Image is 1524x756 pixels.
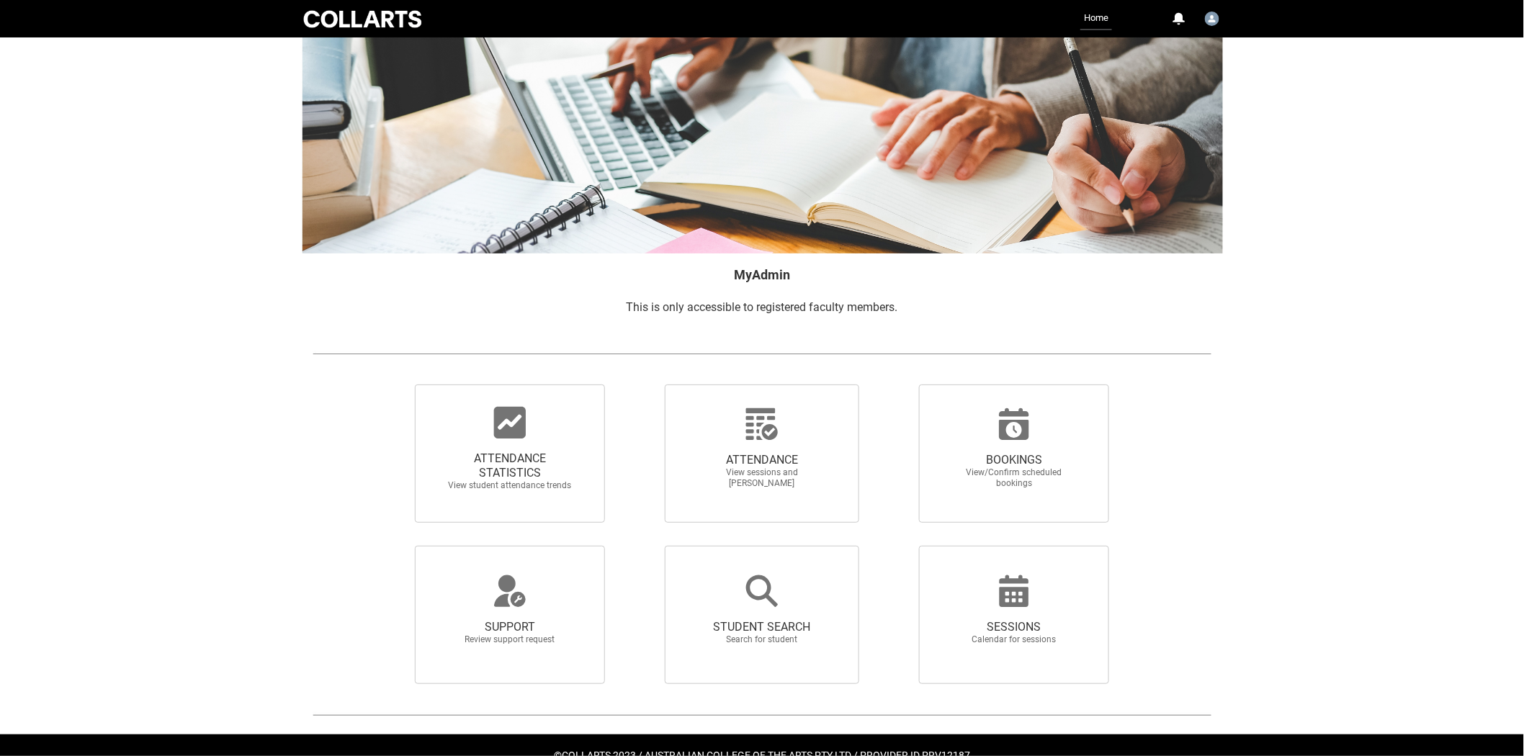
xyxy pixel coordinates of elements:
[313,265,1211,284] h2: MyAdmin
[447,620,573,634] span: SUPPORT
[951,620,1077,634] span: SESSIONS
[447,480,573,491] span: View student attendance trends
[951,453,1077,467] span: BOOKINGS
[627,300,898,314] span: This is only accessible to registered faculty members.
[699,620,825,634] span: STUDENT SEARCH
[699,634,825,645] span: Search for student
[951,467,1077,489] span: View/Confirm scheduled bookings
[1201,6,1223,29] button: User Profile Faculty.bwoods
[313,346,1211,361] img: REDU_GREY_LINE
[699,453,825,467] span: ATTENDANCE
[313,707,1211,722] img: REDU_GREY_LINE
[699,467,825,489] span: View sessions and [PERSON_NAME]
[951,634,1077,645] span: Calendar for sessions
[1080,7,1112,30] a: Home
[1205,12,1219,26] img: Faculty.bwoods
[447,634,573,645] span: Review support request
[447,451,573,480] span: ATTENDANCE STATISTICS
